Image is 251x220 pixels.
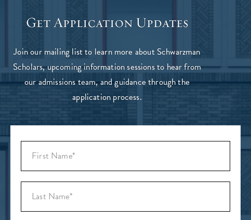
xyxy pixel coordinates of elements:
[21,141,230,171] input: First Name*
[10,14,204,31] h3: Get Application Updates
[21,182,230,212] div: Last Name (Family Name)*
[10,44,204,105] p: Join our mailing list to learn more about Schwarzman Scholars, upcoming information sessions to h...
[21,182,230,212] input: Last Name*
